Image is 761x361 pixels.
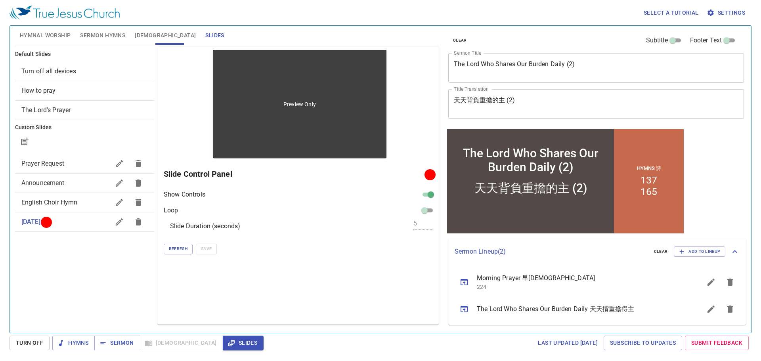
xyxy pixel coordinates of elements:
[15,212,154,231] div: [DATE]
[448,36,472,45] button: clear
[454,60,738,75] textarea: The Lord Who Shares Our Burden Daily (2)
[445,127,686,235] iframe: from-child
[15,154,154,173] div: Prayer Request
[229,338,257,348] span: Slides
[477,273,683,283] span: Morning Prayer 早[DEMOGRAPHIC_DATA]
[205,31,224,40] span: Slides
[454,96,738,111] textarea: 天天背負重擔的主 (2)
[21,87,56,94] span: [object Object]
[164,206,178,215] p: Loop
[164,190,205,199] p: Show Controls
[685,336,749,350] a: Submit Feedback
[283,100,316,108] p: Preview Only
[477,283,683,291] p: 224
[708,8,745,18] span: Settings
[649,247,673,256] button: clear
[604,336,682,350] a: Subscribe to Updates
[610,338,676,348] span: Subscribe to Updates
[101,338,134,348] span: Sermon
[15,81,154,100] div: How to pray
[448,265,746,325] ul: sermon lineup list
[674,246,725,257] button: Add to Lineup
[15,174,154,193] div: Announcement
[21,67,76,75] span: [object Object]
[15,62,154,81] div: Turn off all devices
[690,36,722,45] span: Footer Text
[644,8,699,18] span: Select a tutorial
[16,338,43,348] span: Turn Off
[691,338,742,348] span: Submit Feedback
[52,336,95,350] button: Hymns
[455,247,648,256] p: Sermon Lineup ( 2 )
[59,338,88,348] span: Hymns
[641,6,702,20] button: Select a tutorial
[654,248,668,255] span: clear
[170,222,241,231] p: Slide Duration (seconds)
[538,338,598,348] span: Last updated [DATE]
[448,239,746,265] div: Sermon Lineup(2)clearAdd to Lineup
[646,36,668,45] span: Subtitle
[10,336,50,350] button: Turn Off
[679,248,720,255] span: Add to Lineup
[223,336,264,350] button: Slides
[477,304,683,314] span: The Lord Who Shares Our Burden Daily 天天揹重擔得主
[21,179,65,187] span: Announcement
[94,336,140,350] button: Sermon
[21,160,64,167] span: Prayer Request
[21,218,40,225] span: August 16, 2025
[164,168,427,180] h6: Slide Control Panel
[705,6,748,20] button: Settings
[15,193,154,212] div: English Choir Hymn
[15,123,154,132] h6: Custom Slides
[15,50,154,59] h6: Default Slides
[135,31,196,40] span: [DEMOGRAPHIC_DATA]
[15,101,154,120] div: The Lord's Prayer
[453,37,467,44] span: clear
[10,6,120,20] img: True Jesus Church
[535,336,601,350] a: Last updated [DATE]
[80,31,125,40] span: Sermon Hymns
[169,245,187,252] span: Refresh
[21,106,71,114] span: [object Object]
[164,244,193,254] button: Refresh
[21,199,78,206] span: English Choir Hymn
[20,31,71,40] span: Hymnal Worship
